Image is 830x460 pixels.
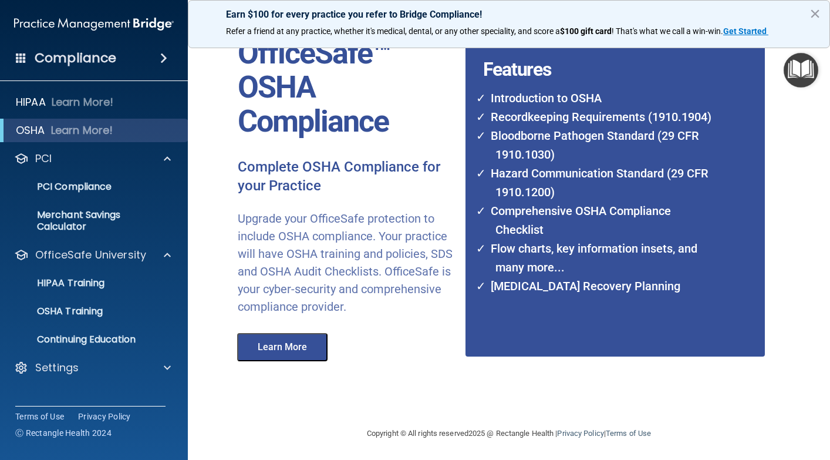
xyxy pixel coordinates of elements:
p: Complete OSHA Compliance for your Practice [238,158,457,196]
li: Bloodborne Pathogen Standard (29 CFR 1910.1030) [484,126,718,164]
img: PMB logo [14,12,174,36]
a: PCI [14,152,171,166]
a: Learn More [229,343,339,352]
a: OfficeSafe University [14,248,171,262]
p: Upgrade your OfficeSafe protection to include OSHA compliance. Your practice will have OSHA train... [238,210,457,315]
li: Comprehensive OSHA Compliance Checklist [484,202,718,239]
p: HIPAA Training [8,277,104,289]
p: Learn More! [51,123,113,137]
p: OSHA Training [8,305,103,317]
strong: $100 gift card [560,26,612,36]
p: OfficeSafe™ OSHA Compliance [238,36,457,139]
a: Settings [14,361,171,375]
span: ! That's what we call a win-win. [612,26,723,36]
p: PCI [35,152,52,166]
span: Ⓒ Rectangle Health 2024 [15,427,112,439]
p: Settings [35,361,79,375]
a: Terms of Use [15,411,64,422]
p: Continuing Education [8,334,168,345]
a: Privacy Policy [78,411,131,422]
p: Merchant Savings Calculator [8,209,168,233]
button: Open Resource Center [784,53,818,88]
p: HIPAA [16,95,46,109]
a: Get Started [723,26,768,36]
li: Recordkeeping Requirements (1910.1904) [484,108,718,126]
p: Learn More! [52,95,114,109]
p: OfficeSafe University [35,248,146,262]
p: OSHA [16,123,45,137]
button: Learn More [237,333,328,361]
a: Privacy Policy [557,429,603,438]
div: Copyright © All rights reserved 2025 @ Rectangle Health | | [295,415,723,452]
li: [MEDICAL_DATA] Recovery Planning [484,277,718,296]
button: Close [809,4,821,23]
strong: Get Started [723,26,767,36]
span: Refer a friend at any practice, whether it's medical, dental, or any other speciality, and score a [226,26,560,36]
li: Hazard Communication Standard (29 CFR 1910.1200) [484,164,718,202]
li: Flow charts, key information insets, and many more... [484,239,718,277]
a: Terms of Use [606,429,651,438]
h4: Compliance [35,50,116,66]
p: Earn $100 for every practice you refer to Bridge Compliance! [226,9,792,20]
p: PCI Compliance [8,181,168,193]
li: Introduction to OSHA [484,89,718,108]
